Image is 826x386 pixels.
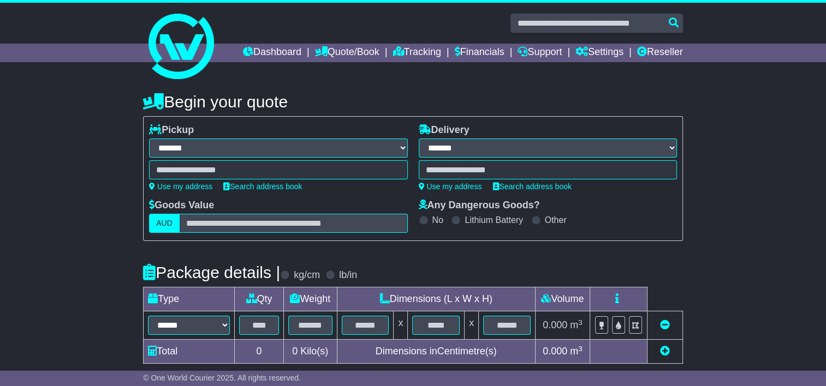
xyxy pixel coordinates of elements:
span: 0 [292,346,298,357]
label: Other [545,215,567,225]
td: Weight [283,287,337,311]
a: Search address book [493,182,572,191]
label: Any Dangerous Goods? [419,200,540,212]
td: Volume [535,287,590,311]
td: x [465,311,479,340]
a: Search address book [223,182,302,191]
span: 0.000 [543,319,567,330]
label: No [432,215,443,225]
sup: 3 [578,318,583,327]
h4: Begin your quote [143,93,683,111]
td: Dimensions (L x W x H) [337,287,535,311]
a: Reseller [637,44,683,62]
a: Dashboard [243,44,301,62]
a: Use my address [419,182,482,191]
td: Total [144,340,235,364]
td: x [394,311,408,340]
a: Settings [575,44,623,62]
h4: Package details | [143,263,280,281]
a: Use my address [149,182,212,191]
label: Delivery [419,124,470,136]
label: AUD [149,214,180,233]
sup: 3 [578,345,583,353]
span: 0.000 [543,346,567,357]
a: Support [518,44,562,62]
a: Add new item [660,346,670,357]
td: Kilo(s) [283,340,337,364]
label: kg/cm [294,269,320,281]
a: Remove this item [660,319,670,330]
span: m [570,346,583,357]
label: Pickup [149,124,194,136]
label: lb/in [339,269,357,281]
a: Financials [455,44,504,62]
label: Goods Value [149,200,214,212]
td: 0 [235,340,284,364]
label: Lithium Battery [465,215,523,225]
span: © One World Courier 2025. All rights reserved. [143,373,301,382]
a: Quote/Book [315,44,379,62]
td: Qty [235,287,284,311]
a: Tracking [393,44,441,62]
td: Dimensions in Centimetre(s) [337,340,535,364]
td: Type [144,287,235,311]
span: m [570,319,583,330]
